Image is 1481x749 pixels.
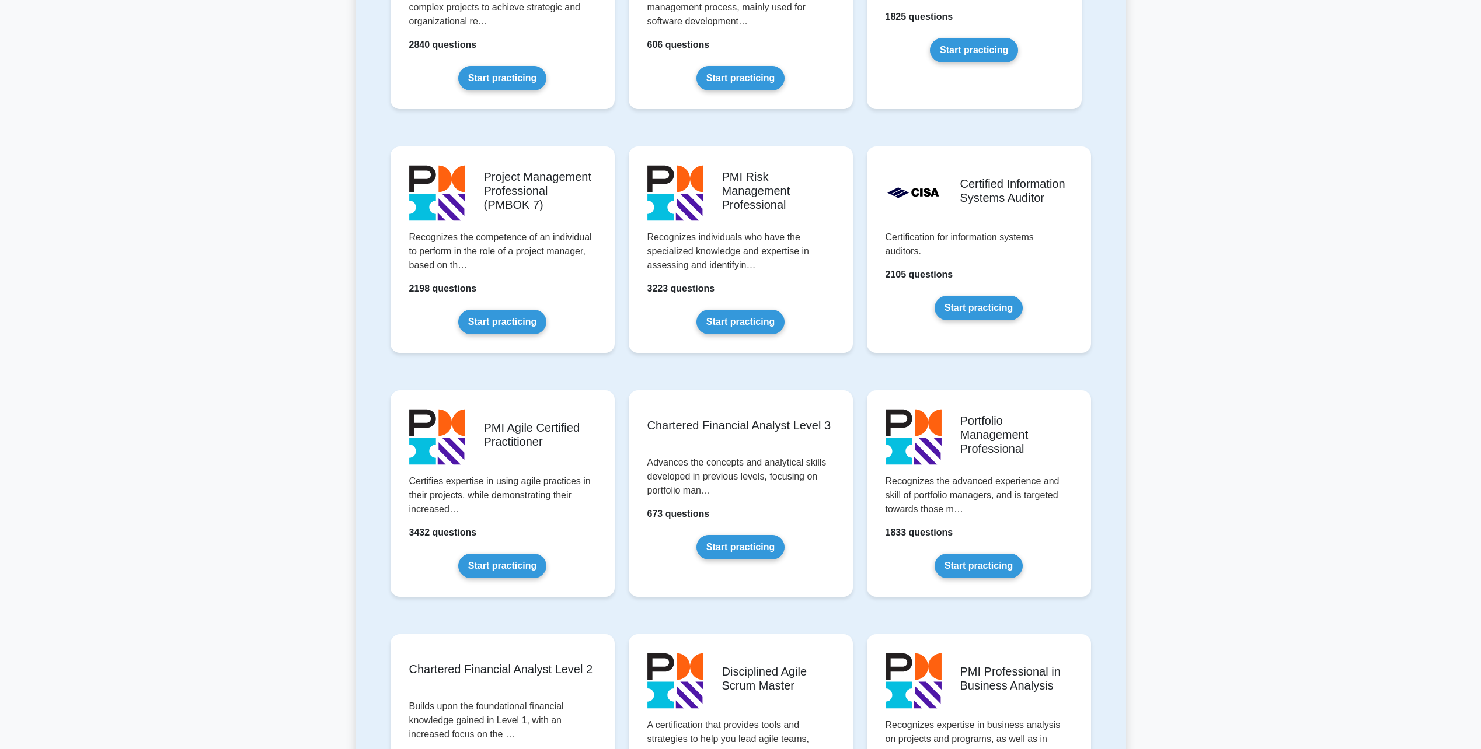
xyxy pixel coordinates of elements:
a: Start practicing [935,296,1023,320]
a: Start practicing [930,38,1018,62]
a: Start practicing [696,310,785,334]
a: Start practicing [935,554,1023,578]
a: Start practicing [696,535,785,559]
a: Start practicing [458,310,546,334]
a: Start practicing [458,554,546,578]
a: Start practicing [458,66,546,90]
a: Start practicing [696,66,785,90]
